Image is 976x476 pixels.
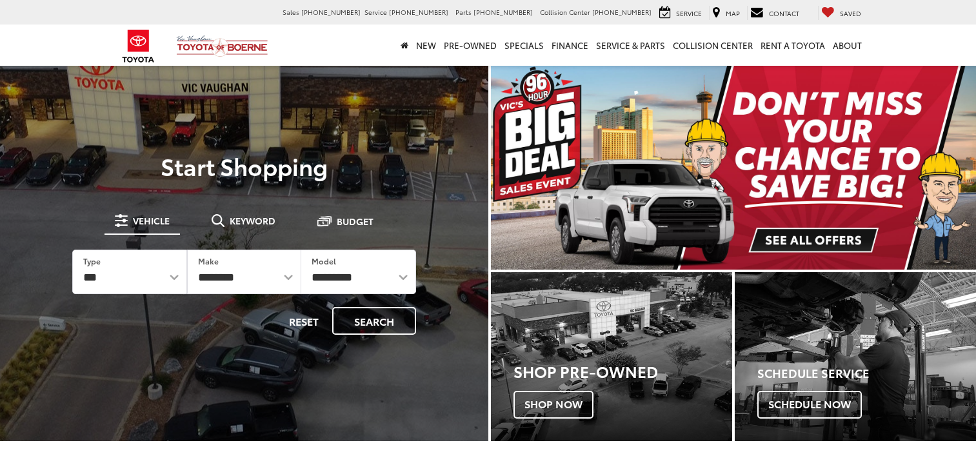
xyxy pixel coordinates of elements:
a: Collision Center [669,25,757,66]
span: Schedule Now [757,391,862,418]
span: Shop Now [513,391,593,418]
a: Contact [747,6,802,20]
a: New [412,25,440,66]
label: Model [312,255,336,266]
label: Make [198,255,219,266]
span: Map [726,8,740,18]
h3: Shop Pre-Owned [513,362,732,379]
a: Service [656,6,705,20]
button: Reset [278,307,330,335]
img: Toyota [114,25,163,67]
span: Service [676,8,702,18]
span: Contact [769,8,799,18]
label: Type [83,255,101,266]
span: [PHONE_NUMBER] [301,7,361,17]
span: Budget [337,217,373,226]
span: Service [364,7,387,17]
h4: Schedule Service [757,367,976,380]
div: Toyota [491,272,732,441]
img: Vic Vaughan Toyota of Boerne [176,35,268,57]
a: Finance [548,25,592,66]
span: Sales [283,7,299,17]
a: Pre-Owned [440,25,501,66]
a: Rent a Toyota [757,25,829,66]
span: [PHONE_NUMBER] [389,7,448,17]
a: About [829,25,866,66]
span: Keyword [230,216,275,225]
button: Search [332,307,416,335]
p: Start Shopping [54,153,434,179]
span: [PHONE_NUMBER] [473,7,533,17]
a: Map [709,6,743,20]
span: Collision Center [540,7,590,17]
span: Saved [840,8,861,18]
span: Vehicle [133,216,170,225]
a: Shop Pre-Owned Shop Now [491,272,732,441]
span: Parts [455,7,472,17]
span: [PHONE_NUMBER] [592,7,652,17]
a: Home [397,25,412,66]
a: Specials [501,25,548,66]
a: My Saved Vehicles [818,6,864,20]
a: Schedule Service Schedule Now [735,272,976,441]
div: Toyota [735,272,976,441]
a: Service & Parts: Opens in a new tab [592,25,669,66]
